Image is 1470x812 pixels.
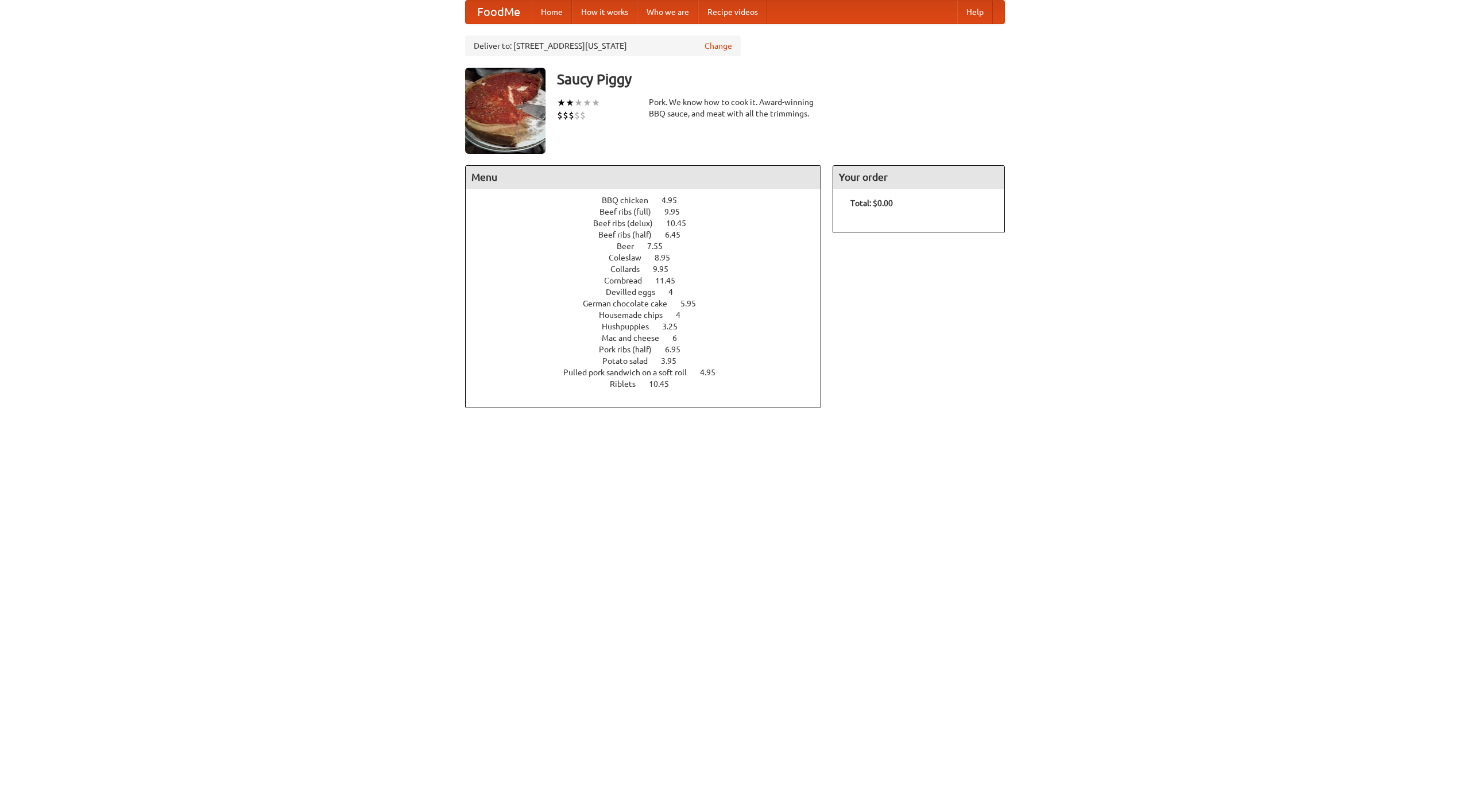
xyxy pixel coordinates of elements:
li: ★ [566,96,574,109]
span: Pork ribs (half) [599,345,663,354]
span: 8.95 [655,253,682,262]
a: Devilled eggs 4 [606,287,694,297]
span: 3.95 [661,356,688,366]
a: Mac and cheese 6 [602,333,698,343]
a: Potato salad 3.95 [602,356,698,366]
span: Housemade chips [599,310,674,320]
h4: Your order [833,166,1004,189]
a: Riblets 10.45 [610,379,690,388]
div: Deliver to: [STREET_ADDRESS][US_STATE] [465,36,741,56]
li: ★ [583,96,591,109]
li: $ [574,109,580,122]
span: 4.95 [700,368,727,377]
span: 11.45 [655,276,687,285]
span: Pulled pork sandwich on a soft roll [563,368,698,377]
a: Pork ribs (half) 6.95 [599,345,702,354]
span: Potato salad [602,356,659,366]
a: Collards 9.95 [610,265,690,274]
span: 10.45 [649,379,680,388]
li: $ [563,109,568,122]
a: FoodMe [466,1,532,24]
a: German chocolate cake 5.95 [583,299,717,308]
a: Beef ribs (delux) 10.45 [593,219,707,228]
a: Change [705,40,732,52]
span: 7.55 [647,242,674,251]
div: Pork. We know how to cook it. Award-winning BBQ sauce, and meat with all the trimmings. [649,96,821,119]
span: Devilled eggs [606,287,667,297]
a: Recipe videos [698,1,767,24]
a: Beef ribs (half) 6.45 [598,230,702,239]
li: ★ [557,96,566,109]
a: Hushpuppies 3.25 [602,322,699,331]
span: Coleslaw [609,253,653,262]
span: 6.45 [665,230,692,239]
span: Collards [610,265,651,274]
span: Beer [617,242,645,251]
a: Pulled pork sandwich on a soft roll 4.95 [563,368,737,377]
span: BBQ chicken [602,196,660,205]
img: angular.jpg [465,68,546,154]
span: Beef ribs (delux) [593,219,664,228]
li: ★ [591,96,600,109]
a: How it works [572,1,637,24]
li: $ [580,109,586,122]
a: Beef ribs (full) 9.95 [599,207,701,216]
span: 10.45 [666,219,698,228]
span: 6.95 [665,345,692,354]
a: Cornbread 11.45 [604,276,697,285]
h4: Menu [466,166,821,189]
span: 4.95 [661,196,688,205]
li: ★ [574,96,583,109]
a: Coleslaw 8.95 [609,253,691,262]
span: Beef ribs (full) [599,207,663,216]
span: 4 [668,287,684,297]
span: 9.95 [664,207,691,216]
a: Beer 7.55 [617,242,684,251]
a: Who we are [637,1,698,24]
span: Beef ribs (half) [598,230,663,239]
li: $ [557,109,563,122]
b: Total: $0.00 [850,199,893,208]
a: Housemade chips 4 [599,310,702,320]
span: German chocolate cake [583,299,679,308]
span: 5.95 [680,299,707,308]
span: 6 [672,333,688,343]
a: Home [532,1,572,24]
span: Mac and cheese [602,333,671,343]
span: Riblets [610,379,647,388]
span: Cornbread [604,276,653,285]
a: BBQ chicken 4.95 [602,196,698,205]
span: 4 [676,310,692,320]
span: 9.95 [653,265,680,274]
span: Hushpuppies [602,322,660,331]
li: $ [568,109,574,122]
a: Help [957,1,993,24]
span: 3.25 [662,322,689,331]
h3: Saucy Piggy [557,68,1005,91]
